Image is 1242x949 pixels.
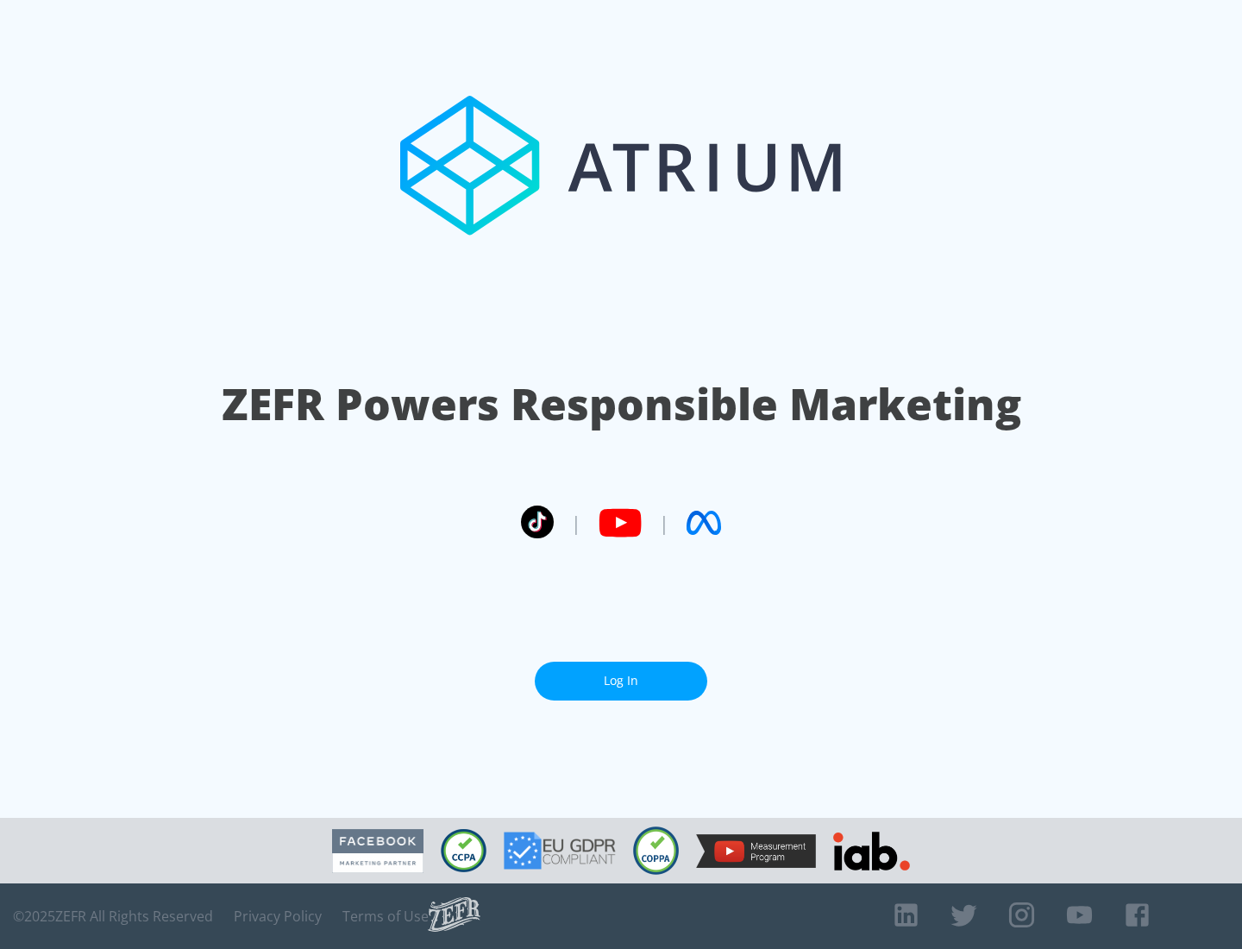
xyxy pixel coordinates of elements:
img: CCPA Compliant [441,829,486,872]
img: GDPR Compliant [504,832,616,870]
span: © 2025 ZEFR All Rights Reserved [13,908,213,925]
img: Facebook Marketing Partner [332,829,423,873]
img: IAB [833,832,910,870]
h1: ZEFR Powers Responsible Marketing [222,374,1021,434]
span: | [571,510,581,536]
a: Privacy Policy [234,908,322,925]
a: Terms of Use [342,908,429,925]
img: YouTube Measurement Program [696,834,816,868]
a: Log In [535,662,707,701]
img: COPPA Compliant [633,826,679,875]
span: | [659,510,669,536]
